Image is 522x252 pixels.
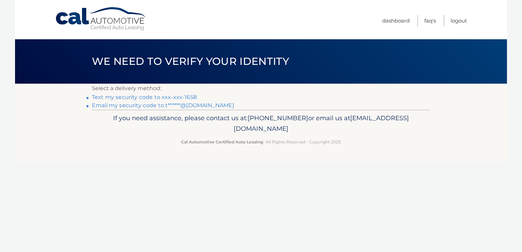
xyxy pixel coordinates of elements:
[92,94,197,100] a: Text my security code to xxx-xxx-1658
[92,55,289,68] span: We need to verify your identity
[96,138,426,145] p: - All Rights Reserved - Copyright 2025
[424,15,436,26] a: FAQ's
[248,114,308,122] span: [PHONE_NUMBER]
[181,139,263,144] strong: Cal Automotive Certified Auto Leasing
[382,15,410,26] a: Dashboard
[96,113,426,135] p: If you need assistance, please contact us at: or email us at
[55,7,147,31] a: Cal Automotive
[92,84,430,93] p: Select a delivery method:
[451,15,467,26] a: Logout
[92,102,234,109] a: Email my security code to t******@[DOMAIN_NAME]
